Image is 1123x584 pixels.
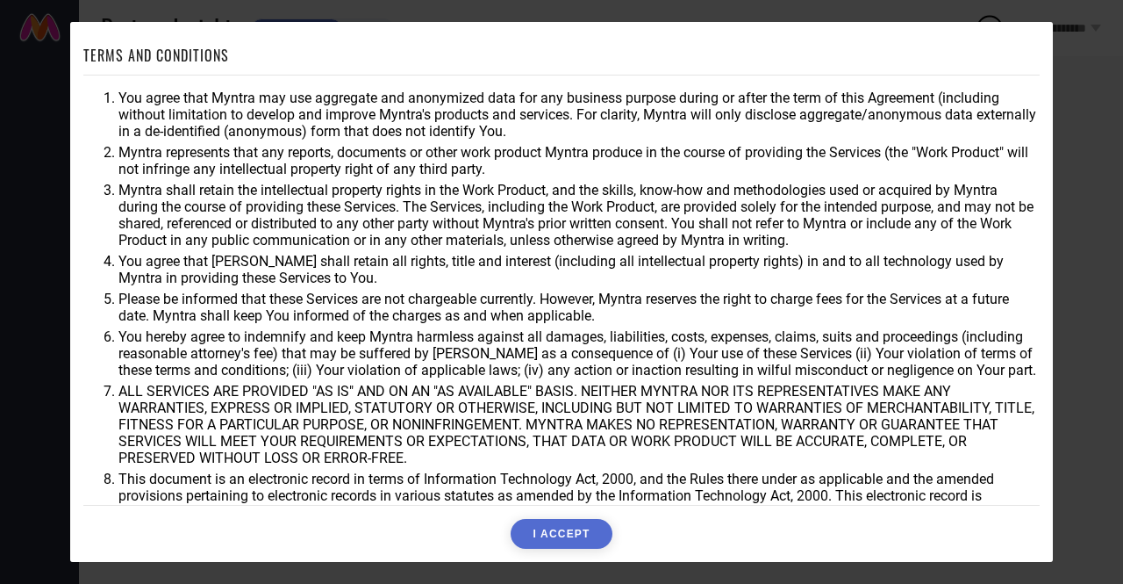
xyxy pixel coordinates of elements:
li: You hereby agree to indemnify and keep Myntra harmless against all damages, liabilities, costs, e... [118,328,1040,379]
li: You agree that Myntra may use aggregate and anonymized data for any business purpose during or af... [118,90,1040,140]
button: I ACCEPT [511,519,612,549]
h1: TERMS AND CONDITIONS [83,45,229,66]
li: You agree that [PERSON_NAME] shall retain all rights, title and interest (including all intellect... [118,253,1040,286]
li: Myntra represents that any reports, documents or other work product Myntra produce in the course ... [118,144,1040,177]
li: Please be informed that these Services are not chargeable currently. However, Myntra reserves the... [118,291,1040,324]
li: ALL SERVICES ARE PROVIDED "AS IS" AND ON AN "AS AVAILABLE" BASIS. NEITHER MYNTRA NOR ITS REPRESEN... [118,383,1040,466]
li: Myntra shall retain the intellectual property rights in the Work Product, and the skills, know-ho... [118,182,1040,249]
li: This document is an electronic record in terms of Information Technology Act, 2000, and the Rules... [118,471,1040,521]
